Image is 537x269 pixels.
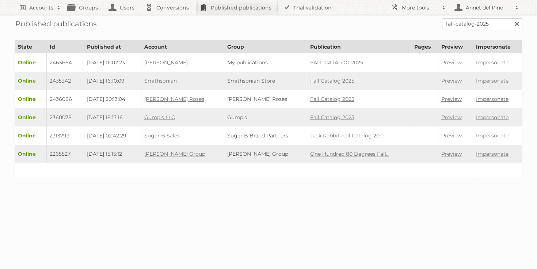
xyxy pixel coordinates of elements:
a: One Hundred 80 Degrees Fall... [310,151,389,157]
span: [DATE] 16:10:09 [87,77,125,84]
a: Gump's LLC [144,114,175,121]
a: FALL CATALOG 2025 [310,59,363,66]
th: Account [141,41,224,53]
td: [PERSON_NAME] Group [224,145,307,163]
a: [PERSON_NAME] [144,59,188,66]
td: [PERSON_NAME] Roses [224,90,307,108]
th: Impersonate [473,41,522,53]
td: 2360078 [47,108,84,126]
a: Fall Catalog 2025 [310,96,354,102]
td: Sugar B Brand Partners [224,126,307,145]
a: Preview [441,77,462,84]
th: Pages [411,41,438,53]
a: Jack Rabbit Fall Catalog 20... [310,132,383,139]
a: Impersonate [476,96,509,102]
span: [DATE] 01:02:23 [87,59,125,66]
h2: Accounts [29,4,53,11]
td: My publications [224,53,307,72]
td: Online [15,126,47,145]
a: Fall Catalog 2025 [310,114,354,121]
h2: Annet del Pino [464,4,511,11]
a: Sugar B Sales [144,132,180,139]
th: State [15,41,47,53]
td: Online [15,90,47,108]
a: [PERSON_NAME] Roses [144,96,204,102]
th: Group [224,41,307,53]
a: Smithsonian [144,77,177,84]
td: 2435342 [47,72,84,90]
span: [DATE] 02:42:29 [87,132,126,139]
a: [PERSON_NAME] Group [144,151,205,157]
a: Preview [441,59,462,66]
a: Impersonate [476,151,509,157]
td: 2463664 [47,53,84,72]
th: Id [47,41,84,53]
span: [DATE] 15:15:12 [87,151,122,157]
a: Preview [441,132,462,139]
td: Online [15,72,47,90]
span: [DATE] 20:13:04 [87,96,125,102]
a: Impersonate [476,132,509,139]
td: Smithsonian Store [224,72,307,90]
td: Online [15,145,47,163]
a: Preview [441,96,462,102]
td: Online [15,53,47,72]
th: Preview [438,41,473,53]
a: Preview [441,114,462,121]
td: 2313799 [47,126,84,145]
th: Publication [307,41,411,53]
a: Impersonate [476,114,509,121]
a: Impersonate [476,77,509,84]
td: 2436086 [47,90,84,108]
td: Gump's [224,108,307,126]
td: 2265527 [47,145,84,163]
span: [DATE] 18:17:16 [87,114,123,121]
td: Online [15,108,47,126]
h2: More tools [402,4,438,11]
a: Fall Catalog 2025 [310,77,354,84]
a: Impersonate [476,59,509,66]
a: Preview [441,151,462,157]
th: Published at [84,41,141,53]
